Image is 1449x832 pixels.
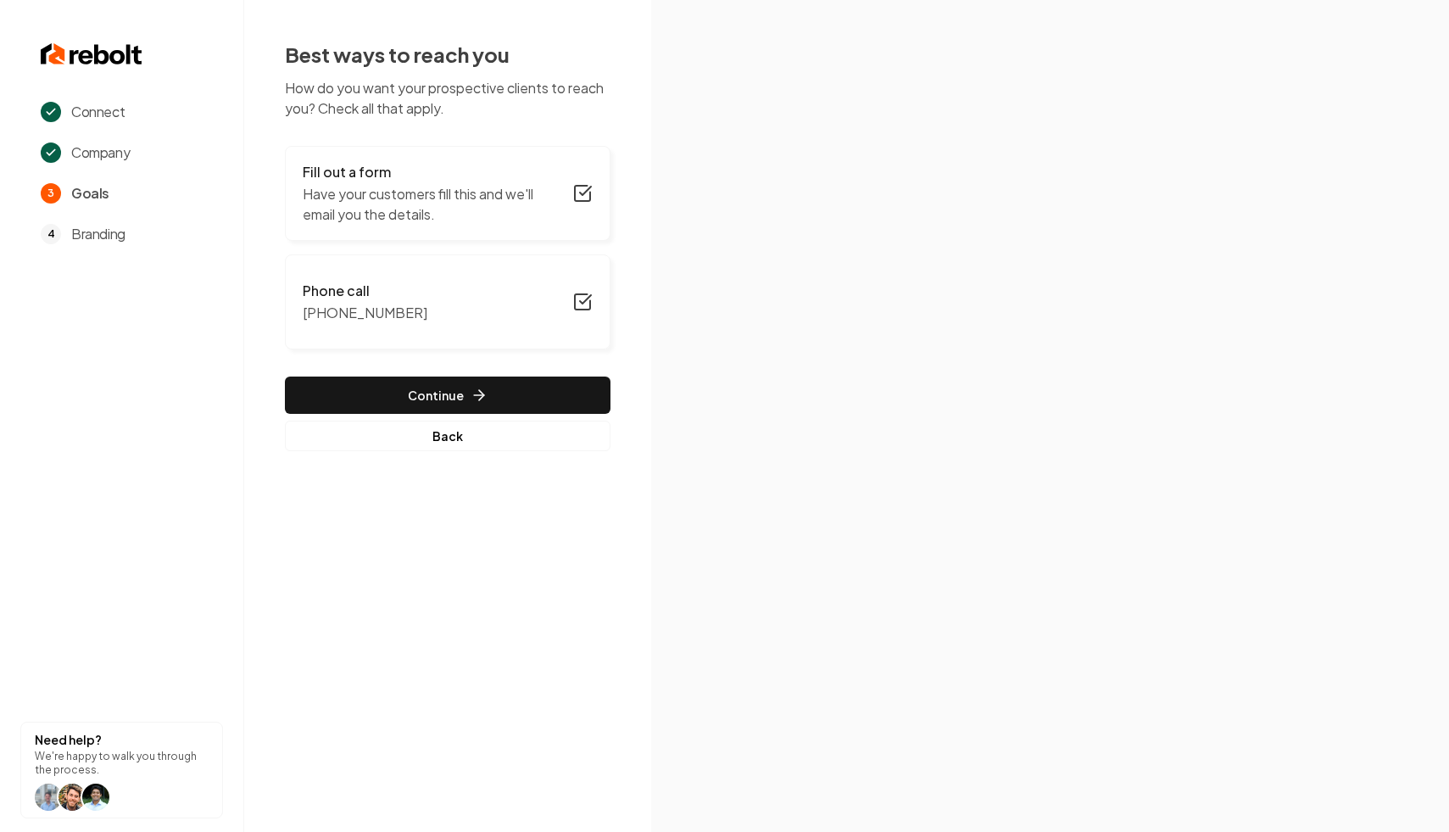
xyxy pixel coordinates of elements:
button: Need help?We're happy to walk you through the process.help icon Willhelp icon Willhelp icon arwin [20,722,223,818]
p: Have your customers fill this and we'll email you the details. [303,184,562,225]
h2: Best ways to reach you [285,41,610,68]
span: 3 [41,183,61,204]
button: Continue [285,377,610,414]
h3: Phone call [303,281,427,301]
span: Goals [71,183,109,204]
button: Fill out a formHave your customers fill this and we'll email you the details. [285,146,610,241]
p: [PHONE_NUMBER] [303,303,427,323]
span: Company [71,142,130,163]
span: Connect [71,102,125,122]
img: help icon Will [59,784,86,811]
p: How do you want your prospective clients to reach you? Check all that apply. [285,78,610,119]
button: Back [285,421,610,451]
span: 4 [41,224,61,244]
img: Rebolt Logo [41,41,142,68]
img: help icon Will [35,784,62,811]
h3: Fill out a form [303,162,562,182]
button: Phone call[PHONE_NUMBER] [285,254,610,349]
span: Branding [71,224,125,244]
p: We're happy to walk you through the process. [35,750,209,777]
img: help icon arwin [82,784,109,811]
strong: Need help? [35,732,102,747]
